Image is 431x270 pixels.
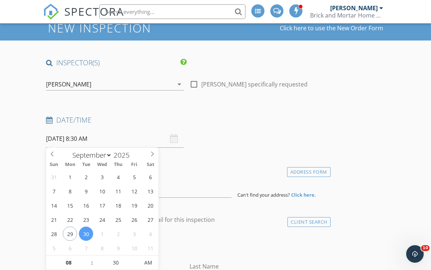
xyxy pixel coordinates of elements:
span: Wed [94,162,110,167]
span: Thu [110,162,126,167]
h4: Location [46,165,328,175]
span: September 19, 2025 [127,198,141,212]
div: Client Search [287,217,331,227]
span: September 10, 2025 [95,184,109,198]
div: [PERSON_NAME] [330,4,378,12]
span: September 14, 2025 [47,198,61,212]
h4: Date/Time [46,115,328,125]
span: Sun [46,162,62,167]
span: October 10, 2025 [127,241,141,255]
span: August 31, 2025 [47,170,61,184]
span: September 11, 2025 [111,184,125,198]
span: September 13, 2025 [143,184,157,198]
span: September 24, 2025 [95,212,109,227]
a: Click here to use the New Order Form [280,25,383,31]
span: October 8, 2025 [95,241,109,255]
span: September 26, 2025 [127,212,141,227]
span: September 12, 2025 [127,184,141,198]
span: October 7, 2025 [79,241,93,255]
input: Select date [46,130,184,148]
span: September 3, 2025 [95,170,109,184]
span: October 4, 2025 [143,227,157,241]
span: September 7, 2025 [47,184,61,198]
strong: Click here. [291,192,316,198]
h4: INSPECTOR(S) [46,58,187,67]
span: September 17, 2025 [95,198,109,212]
span: October 5, 2025 [47,241,61,255]
span: September 22, 2025 [63,212,77,227]
span: September 1, 2025 [63,170,77,184]
span: Can't find your address? [237,192,290,198]
span: September 23, 2025 [79,212,93,227]
span: October 9, 2025 [111,241,125,255]
input: Search everything... [99,4,245,19]
span: September 25, 2025 [111,212,125,227]
span: September 2, 2025 [79,170,93,184]
span: September 9, 2025 [79,184,93,198]
div: Brick and Mortar Home Services [310,12,383,19]
span: September 18, 2025 [111,198,125,212]
span: SPECTORA [64,4,124,19]
span: October 3, 2025 [127,227,141,241]
span: September 30, 2025 [79,227,93,241]
i: arrow_drop_down [175,80,184,89]
span: 10 [421,245,430,251]
span: September 21, 2025 [47,212,61,227]
span: September 8, 2025 [63,184,77,198]
span: Sat [142,162,159,167]
span: September 16, 2025 [79,198,93,212]
span: September 6, 2025 [143,170,157,184]
span: September 27, 2025 [143,212,157,227]
span: October 11, 2025 [143,241,157,255]
div: Address Form [287,167,331,177]
span: Mon [62,162,78,167]
span: September 29, 2025 [63,227,77,241]
span: September 28, 2025 [47,227,61,241]
input: Year [112,150,136,160]
img: The Best Home Inspection Software - Spectora [43,4,59,20]
div: [PERSON_NAME] [46,81,91,88]
span: September 15, 2025 [63,198,77,212]
span: September 4, 2025 [111,170,125,184]
span: October 6, 2025 [63,241,77,255]
label: Enable Client CC email for this inspection [102,216,215,223]
a: SPECTORA [43,10,124,25]
span: Click to toggle [138,255,158,270]
span: September 5, 2025 [127,170,141,184]
span: Tue [78,162,94,167]
span: : [91,255,93,270]
h1: New Inspection [48,22,210,34]
span: September 20, 2025 [143,198,157,212]
label: [PERSON_NAME] specifically requested [201,81,308,88]
span: Fri [126,162,142,167]
span: October 2, 2025 [111,227,125,241]
iframe: Intercom live chat [406,245,424,263]
span: October 1, 2025 [95,227,109,241]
